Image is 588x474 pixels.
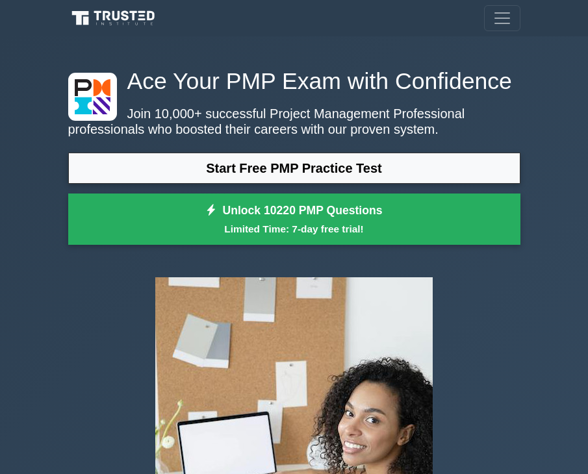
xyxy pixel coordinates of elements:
[68,153,520,184] a: Start Free PMP Practice Test
[84,221,504,236] small: Limited Time: 7-day free trial!
[484,5,520,31] button: Toggle navigation
[68,68,520,95] h1: Ace Your PMP Exam with Confidence
[68,193,520,245] a: Unlock 10220 PMP QuestionsLimited Time: 7-day free trial!
[68,106,520,137] p: Join 10,000+ successful Project Management Professional professionals who boosted their careers w...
